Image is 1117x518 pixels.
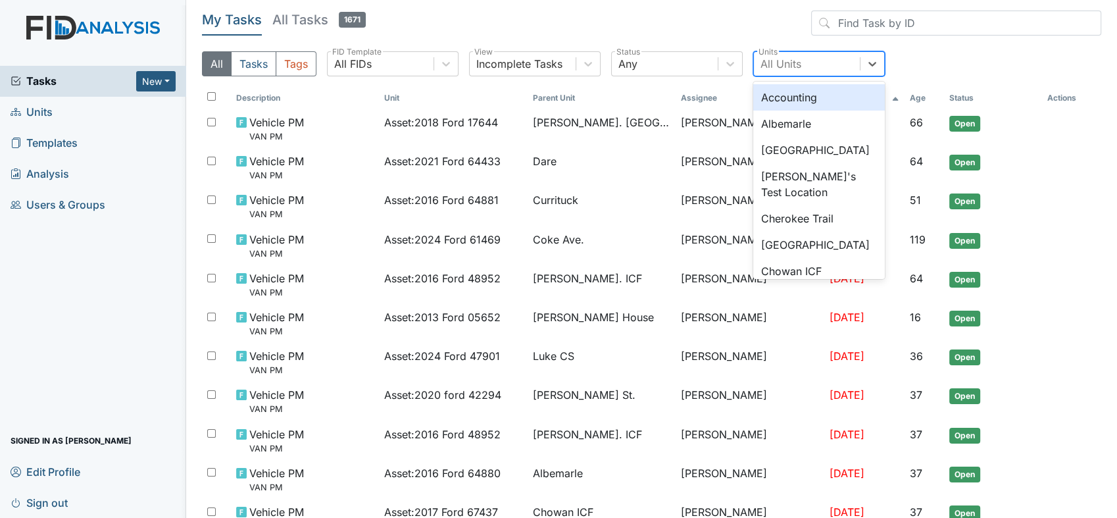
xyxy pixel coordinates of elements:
small: VAN PM [249,247,304,260]
a: Tasks [11,73,136,89]
span: Coke Ave. [533,232,584,247]
span: Dare [533,153,557,169]
span: [DATE] [830,350,864,363]
button: All [202,51,232,76]
div: All Units [760,56,801,72]
span: Asset : 2020 ford 42294 [384,387,501,403]
td: [PERSON_NAME] [676,421,824,460]
div: Any [618,56,637,72]
small: VAN PM [249,442,304,455]
span: Vehicle PM VAN PM [249,427,304,455]
span: Vehicle PM VAN PM [249,115,304,143]
span: [DATE] [830,311,864,324]
div: Incomplete Tasks [476,56,562,72]
td: [PERSON_NAME] [676,304,824,343]
span: Vehicle PM VAN PM [249,348,304,376]
span: 16 [910,311,921,324]
th: Toggle SortBy [528,87,676,109]
span: Users & Groups [11,195,105,215]
span: Templates [11,133,78,153]
td: [PERSON_NAME] [676,187,824,226]
td: [PERSON_NAME] [676,460,824,499]
div: [PERSON_NAME]'s Test Location [753,163,885,205]
span: Vehicle PM VAN PM [249,232,304,260]
span: Edit Profile [11,461,80,482]
span: Vehicle PM VAN PM [249,192,304,220]
span: Open [949,350,980,365]
small: VAN PM [249,403,304,415]
span: Units [11,102,53,122]
span: Asset : 2021 Ford 64433 [384,153,501,169]
small: VAN PM [249,325,304,338]
button: New [136,71,176,91]
th: Toggle SortBy [231,87,380,109]
span: Open [949,467,980,482]
td: [PERSON_NAME] [676,265,824,304]
span: Vehicle PM VAN PM [249,309,304,338]
input: Toggle All Rows Selected [207,92,216,101]
span: 64 [910,155,923,168]
span: Open [949,116,980,132]
span: [DATE] [830,272,864,285]
span: Asset : 2016 Ford 64880 [384,465,501,481]
span: [PERSON_NAME]. ICF [533,271,642,286]
div: All FIDs [334,56,372,72]
span: Asset : 2013 Ford 05652 [384,309,501,325]
small: VAN PM [249,208,304,220]
span: [PERSON_NAME] St. [533,387,635,403]
span: 119 [910,233,926,246]
span: Albemarle [533,465,583,481]
span: Asset : 2024 Ford 61469 [384,232,501,247]
h5: All Tasks [272,11,366,29]
span: 66 [910,116,923,129]
div: [GEOGRAPHIC_DATA] [753,232,885,258]
span: Open [949,428,980,444]
span: [PERSON_NAME]. ICF [533,427,642,442]
th: Toggle SortBy [905,87,944,109]
span: [DATE] [830,428,864,441]
span: 36 [910,350,923,363]
span: Asset : 2016 Ford 64881 [384,192,499,208]
span: [DATE] [830,388,864,401]
div: Type filter [202,51,316,76]
th: Toggle SortBy [379,87,528,109]
th: Toggle SortBy [944,87,1042,109]
button: Tags [276,51,316,76]
span: Open [949,311,980,326]
small: VAN PM [249,169,304,182]
span: Asset : 2016 Ford 48952 [384,271,501,286]
span: Open [949,155,980,170]
span: Luke CS [533,348,574,364]
th: Actions [1042,87,1101,109]
input: Find Task by ID [811,11,1101,36]
span: Currituck [533,192,578,208]
small: VAN PM [249,130,304,143]
span: Open [949,272,980,288]
td: [PERSON_NAME] [676,343,824,382]
span: 37 [910,467,922,480]
td: [PERSON_NAME] [676,109,824,148]
span: Open [949,194,980,209]
button: Tasks [231,51,276,76]
span: [PERSON_NAME] House [533,309,654,325]
th: Assignee [676,87,824,109]
span: Vehicle PM VAN PM [249,153,304,182]
span: Analysis [11,164,69,184]
small: VAN PM [249,364,304,376]
span: Open [949,388,980,404]
div: Cherokee Trail [753,205,885,232]
div: Albemarle [753,111,885,137]
h5: My Tasks [202,11,262,29]
div: Accounting [753,84,885,111]
span: 37 [910,428,922,441]
span: Vehicle PM VAN PM [249,465,304,494]
small: VAN PM [249,481,304,494]
span: Asset : 2018 Ford 17644 [384,115,498,130]
span: Signed in as [PERSON_NAME] [11,430,132,451]
span: Asset : 2016 Ford 48952 [384,427,501,442]
span: Open [949,233,980,249]
span: Sign out [11,492,68,513]
span: [DATE] [830,467,864,480]
span: Vehicle PM VAN PM [249,271,304,299]
span: 51 [910,194,921,207]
